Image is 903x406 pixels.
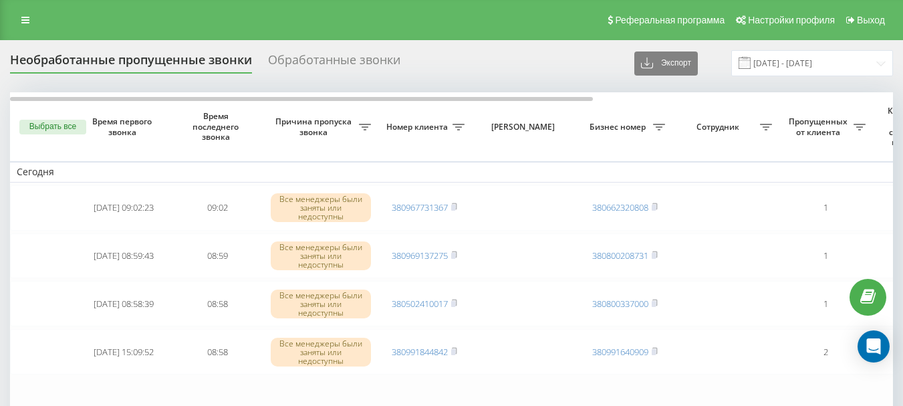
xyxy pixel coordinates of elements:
span: Выход [857,15,885,25]
td: 1 [779,233,872,279]
div: Все менеджеры были заняты или недоступны [271,241,371,271]
div: Обработанные звонки [268,53,400,74]
span: Время первого звонка [88,116,160,137]
a: 380991640909 [592,346,648,358]
span: Пропущенных от клиента [785,116,854,137]
span: Сотрудник [678,122,760,132]
span: Реферальная программа [615,15,725,25]
a: 380800337000 [592,298,648,310]
td: 2 [779,329,872,375]
span: Бизнес номер [585,122,653,132]
td: 1 [779,185,872,231]
div: Необработанные пропущенные звонки [10,53,252,74]
a: 380502410017 [392,298,448,310]
a: 380967731367 [392,201,448,213]
span: Время последнего звонка [181,111,253,142]
td: 08:59 [170,233,264,279]
a: 380991844842 [392,346,448,358]
td: [DATE] 08:59:43 [77,233,170,279]
td: 08:58 [170,329,264,375]
td: [DATE] 08:58:39 [77,281,170,326]
td: [DATE] 15:09:52 [77,329,170,375]
div: Все менеджеры были заняты или недоступны [271,338,371,367]
button: Выбрать все [19,120,86,134]
span: Причина пропуска звонка [271,116,359,137]
button: Экспорт [634,52,698,76]
a: 380662320808 [592,201,648,213]
a: 380800208731 [592,249,648,262]
div: Open Intercom Messenger [858,330,890,363]
span: [PERSON_NAME] [483,122,567,132]
div: Все менеджеры были заняты или недоступны [271,193,371,223]
td: 08:58 [170,281,264,326]
span: Номер клиента [384,122,453,132]
td: 09:02 [170,185,264,231]
a: 380969137275 [392,249,448,262]
div: Все менеджеры были заняты или недоступны [271,290,371,319]
td: [DATE] 09:02:23 [77,185,170,231]
span: Настройки профиля [748,15,835,25]
td: 1 [779,281,872,326]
